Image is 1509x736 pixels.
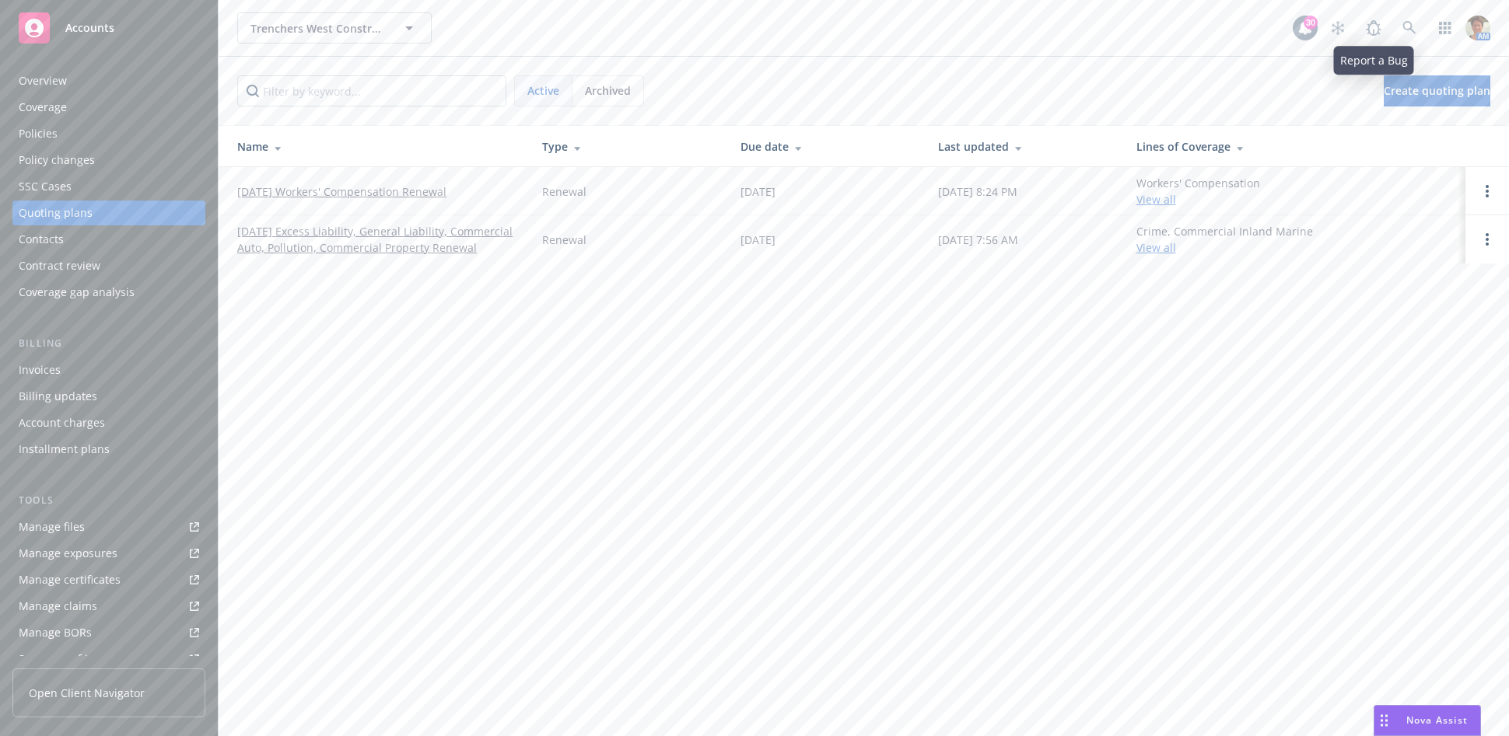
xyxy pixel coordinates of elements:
[250,20,385,37] span: Trenchers West Construction Co., Inc.
[12,121,205,146] a: Policies
[19,358,61,382] div: Invoices
[1136,192,1176,207] a: View all
[19,95,67,120] div: Coverage
[12,201,205,225] a: Quoting plans
[19,68,67,93] div: Overview
[1136,175,1260,208] div: Workers' Compensation
[1478,230,1497,249] a: Open options
[12,95,205,120] a: Coverage
[12,227,205,252] a: Contacts
[12,68,205,93] a: Overview
[19,437,110,462] div: Installment plans
[19,280,135,305] div: Coverage gap analysis
[12,515,205,539] a: Manage files
[542,138,716,155] div: Type
[585,82,631,99] span: Archived
[12,358,205,382] a: Invoices
[12,620,205,645] a: Manage BORs
[12,541,205,566] a: Manage exposures
[1478,182,1497,201] a: Open options
[1394,12,1425,44] a: Search
[1136,240,1176,255] a: View all
[12,384,205,409] a: Billing updates
[19,567,121,592] div: Manage certificates
[938,232,1018,248] div: [DATE] 7:56 AM
[65,22,114,34] span: Accounts
[19,201,93,225] div: Quoting plans
[19,121,58,146] div: Policies
[12,493,205,508] div: Tools
[1358,12,1389,44] a: Report a Bug
[1384,75,1490,106] a: Create quoting plan
[12,647,205,671] a: Summary of insurance
[237,75,506,106] input: Filter by keyword...
[237,223,517,256] a: [DATE] Excess Liability, General Liability, Commercial Auto, Pollution, Commercial Property Renewal
[1304,16,1318,30] div: 30
[1136,138,1454,155] div: Lines of Coverage
[19,620,92,645] div: Manage BORs
[938,183,1017,200] div: [DATE] 8:24 PM
[19,410,105,435] div: Account charges
[19,174,72,199] div: SSC Cases
[938,138,1112,155] div: Last updated
[1406,713,1468,727] span: Nova Assist
[12,174,205,199] a: SSC Cases
[12,280,205,305] a: Coverage gap analysis
[19,227,64,252] div: Contacts
[12,437,205,462] a: Installment plans
[12,410,205,435] a: Account charges
[19,253,100,278] div: Contract review
[19,515,85,539] div: Manage files
[1384,83,1490,98] span: Create quoting plan
[1465,16,1490,40] img: photo
[12,336,205,351] div: Billing
[1136,223,1313,256] div: Crime, Commercial Inland Marine
[12,6,205,50] a: Accounts
[19,384,97,409] div: Billing updates
[740,183,776,200] div: [DATE]
[740,138,914,155] div: Due date
[12,567,205,592] a: Manage certificates
[527,82,559,99] span: Active
[740,232,776,248] div: [DATE]
[1430,12,1461,44] a: Switch app
[237,138,517,155] div: Name
[542,183,586,200] div: Renewal
[19,541,117,566] div: Manage exposures
[19,594,97,619] div: Manage claims
[237,183,446,200] a: [DATE] Workers' Compensation Renewal
[29,685,145,701] span: Open Client Navigator
[12,594,205,619] a: Manage claims
[1374,705,1481,736] button: Nova Assist
[19,647,137,671] div: Summary of insurance
[542,232,586,248] div: Renewal
[12,253,205,278] a: Contract review
[19,148,95,173] div: Policy changes
[1374,706,1394,735] div: Drag to move
[12,148,205,173] a: Policy changes
[1322,12,1353,44] a: Stop snowing
[237,12,432,44] button: Trenchers West Construction Co., Inc.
